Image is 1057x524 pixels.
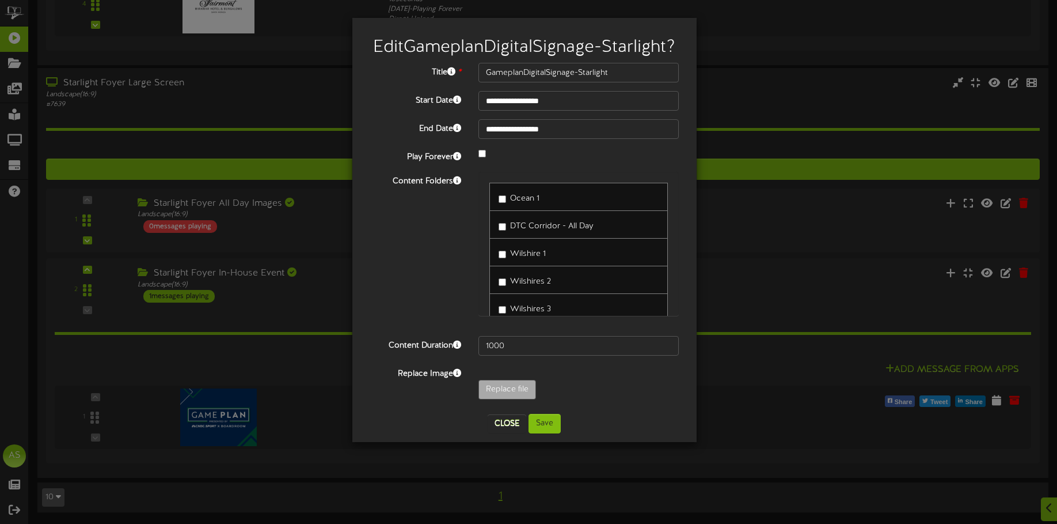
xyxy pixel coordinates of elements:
[510,194,539,203] span: Ocean 1
[499,306,506,314] input: Wilshires 3
[361,172,470,187] label: Content Folders
[499,223,506,231] input: DTC Corridor - All Day
[361,63,470,78] label: Title
[510,250,546,258] span: Wilshire 1
[361,119,470,135] label: End Date
[361,91,470,107] label: Start Date
[499,278,506,286] input: Wilshires 2
[361,364,470,380] label: Replace Image
[361,336,470,352] label: Content Duration
[488,414,526,433] button: Close
[510,222,594,231] span: DTC Corridor - All Day
[361,148,470,163] label: Play Forever
[499,195,506,203] input: Ocean 1
[370,38,679,57] h2: Edit GameplanDigitalSignage-Starlight ?
[478,63,679,82] input: Title
[528,414,561,433] button: Save
[499,251,506,258] input: Wilshire 1
[478,336,679,356] input: 15
[510,305,551,314] span: Wilshires 3
[510,277,551,286] span: Wilshires 2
